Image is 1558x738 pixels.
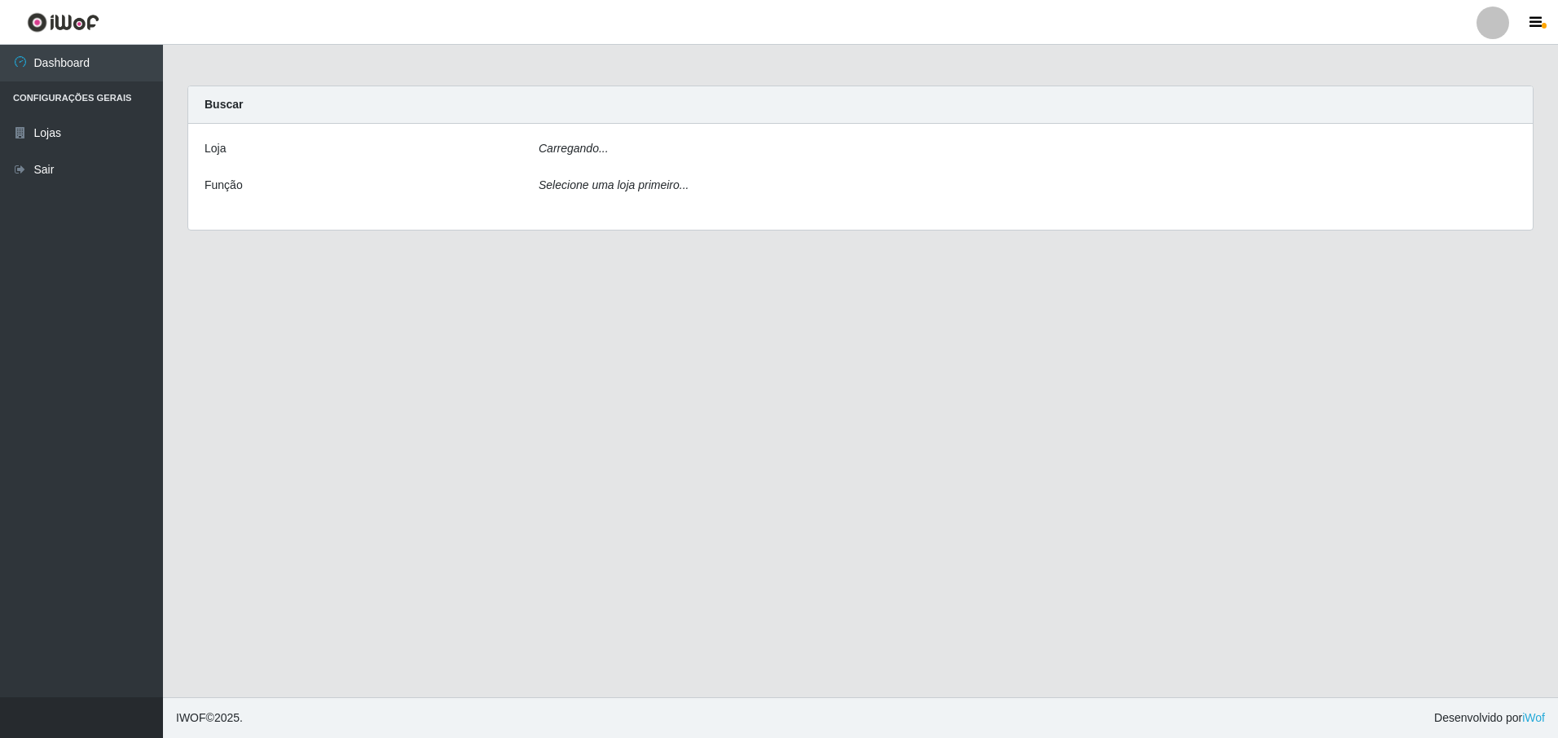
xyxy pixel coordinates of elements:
[27,12,99,33] img: CoreUI Logo
[1522,711,1545,724] a: iWof
[205,140,226,157] label: Loja
[205,98,243,111] strong: Buscar
[539,142,609,155] i: Carregando...
[176,709,243,727] span: © 2025 .
[205,177,243,194] label: Função
[1434,709,1545,727] span: Desenvolvido por
[539,178,689,191] i: Selecione uma loja primeiro...
[176,711,206,724] span: IWOF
